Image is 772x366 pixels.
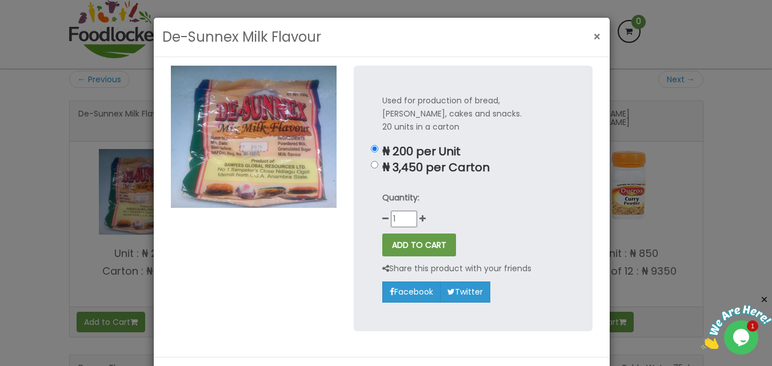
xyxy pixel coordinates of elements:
img: De-Sunnex Milk Flavour [171,66,337,207]
a: Twitter [440,281,490,302]
p: Share this product with your friends [382,262,531,275]
button: ADD TO CART [382,234,456,256]
input: ₦ 3,450 per Carton [371,161,378,168]
strong: Quantity: [382,192,419,203]
span: × [593,29,601,45]
button: Close [587,25,607,49]
p: ₦ 200 per Unit [382,145,564,158]
h3: De-Sunnex Milk Flavour [162,26,321,48]
p: Used for production of bread, [PERSON_NAME], cakes and snacks. 20 units in a carton [382,94,564,134]
iframe: chat widget [701,295,772,349]
a: Facebook [382,281,441,302]
input: ₦ 200 per Unit [371,145,378,152]
p: ₦ 3,450 per Carton [382,161,564,174]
